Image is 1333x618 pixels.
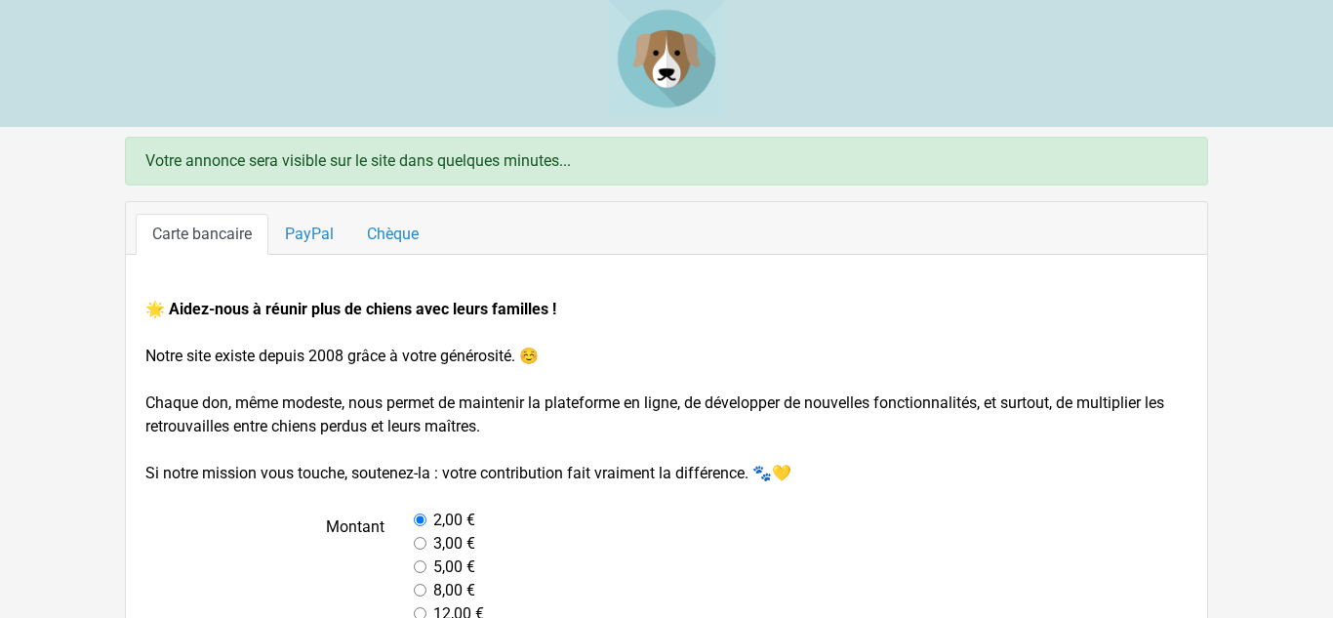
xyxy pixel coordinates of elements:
a: PayPal [268,214,350,255]
label: 8,00 € [433,579,475,602]
label: 2,00 € [433,509,475,532]
label: 3,00 € [433,532,475,556]
label: 5,00 € [433,556,475,579]
a: Chèque [350,214,435,255]
strong: 🌟 Aidez-nous à réunir plus de chiens avec leurs familles ! [145,300,556,318]
div: Votre annonce sera visible sur le site dans quelques minutes... [125,137,1208,185]
a: Carte bancaire [136,214,268,255]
